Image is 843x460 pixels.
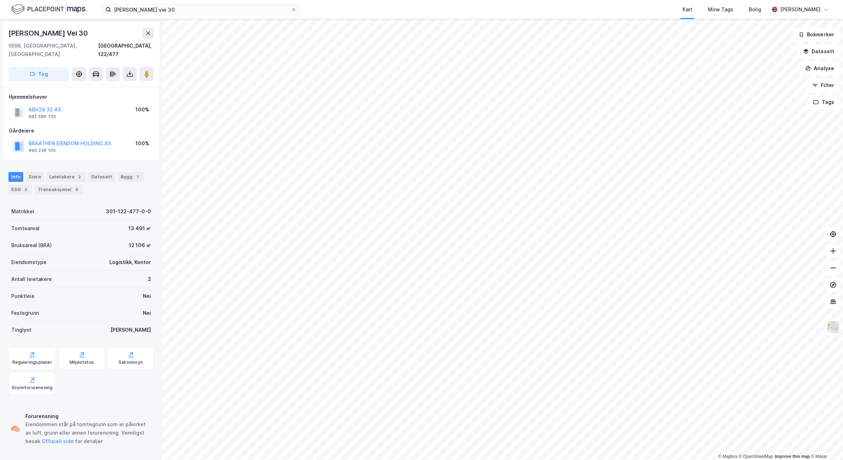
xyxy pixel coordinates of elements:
[109,258,151,266] div: Logistikk, Kontor
[35,185,83,195] div: Transaksjoner
[708,5,733,14] div: Mine Tags
[29,114,56,119] div: 982 586 720
[47,172,86,182] div: Leietakere
[807,95,840,109] button: Tags
[775,454,810,459] a: Improve this map
[780,5,820,14] div: [PERSON_NAME]
[8,67,69,81] button: Tag
[111,4,291,15] input: Søk på adresse, matrikkel, gårdeiere, leietakere eller personer
[683,5,692,14] div: Kart
[134,173,141,180] div: 1
[148,275,151,283] div: 2
[25,420,151,446] div: Eiendommen står på tomtegrunn som er påvirket av luft, grunn eller annen forurensning. Vennligst ...
[119,360,143,365] div: Saksinnsyn
[106,207,151,216] div: 301-122-477-0-0
[11,309,39,317] div: Festegrunn
[11,275,52,283] div: Antall leietakere
[739,454,773,459] a: OpenStreetMap
[749,5,761,14] div: Bolig
[808,426,843,460] iframe: Chat Widget
[797,44,840,59] button: Datasett
[118,172,144,182] div: Bygg
[799,61,840,75] button: Analyse
[129,241,151,250] div: 12 106 ㎡
[11,326,31,334] div: Tinglyst
[143,292,151,300] div: Nei
[8,27,89,39] div: [PERSON_NAME] Vei 30
[29,148,56,153] div: 990 236 100
[25,412,151,421] div: Forurensning
[9,127,153,135] div: Gårdeiere
[128,224,151,233] div: 13 491 ㎡
[8,185,32,195] div: ESG
[22,186,29,193] div: 3
[135,139,149,148] div: 100%
[9,93,153,101] div: Hjemmelshaver
[718,454,738,459] a: Mapbox
[76,173,83,180] div: 2
[26,172,44,182] div: Eiere
[69,360,94,365] div: Miljøstatus
[11,224,40,233] div: Tomteareal
[11,258,47,266] div: Eiendomstype
[110,326,151,334] div: [PERSON_NAME]
[98,42,154,59] div: [GEOGRAPHIC_DATA], 122/477
[89,172,115,182] div: Datasett
[11,292,35,300] div: Punktleie
[135,105,149,114] div: 100%
[793,27,840,42] button: Bokmerker
[12,385,53,391] div: Grunnforurensning
[143,309,151,317] div: Nei
[8,42,98,59] div: 0596, [GEOGRAPHIC_DATA], [GEOGRAPHIC_DATA]
[73,186,80,193] div: 6
[806,78,840,92] button: Filter
[8,172,23,182] div: Info
[11,207,34,216] div: Matrikkel
[11,241,52,250] div: Bruksareal (BRA)
[12,360,52,365] div: Reguleringsplaner
[11,3,85,16] img: logo.f888ab2527a4732fd821a326f86c7f29.svg
[826,320,840,334] img: Z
